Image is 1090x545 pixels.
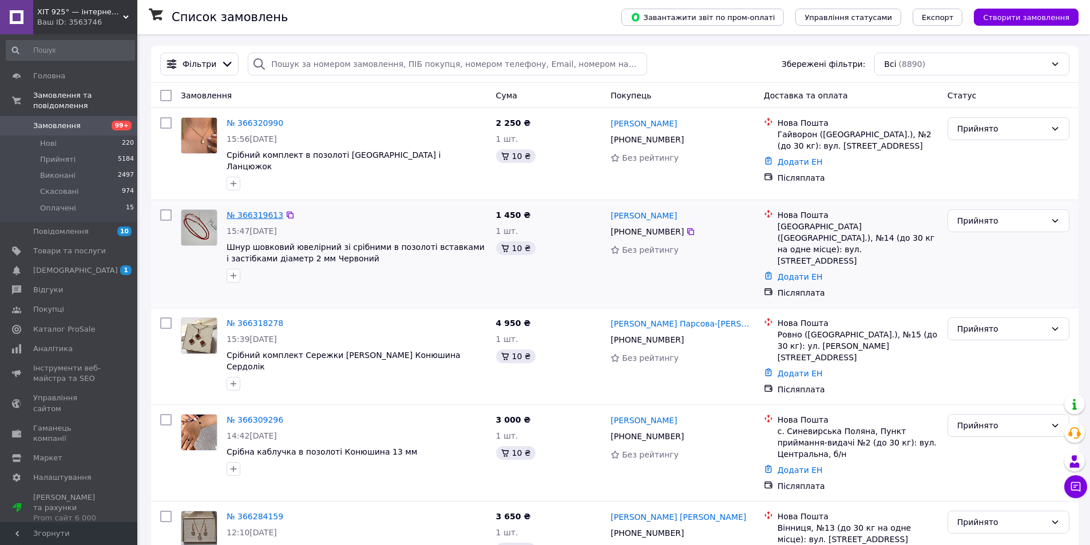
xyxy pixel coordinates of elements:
[778,317,938,329] div: Нова Пошта
[181,210,217,245] img: Фото товару
[622,450,679,459] span: Без рейтингу
[778,287,938,299] div: Післяплата
[782,58,865,70] span: Збережені фільтри:
[40,138,57,149] span: Нові
[118,170,134,181] span: 2497
[496,134,518,144] span: 1 шт.
[913,9,963,26] button: Експорт
[227,431,277,440] span: 14:42[DATE]
[227,447,417,456] a: Срібна каблучка в позолоті Конюшина 13 мм
[957,214,1046,227] div: Прийнято
[608,525,686,541] div: [PHONE_NUMBER]
[611,118,677,129] a: [PERSON_NAME]
[181,118,217,153] img: Фото товару
[496,431,518,440] span: 1 шт.
[496,149,536,163] div: 10 ₴
[778,157,823,166] a: Додати ЕН
[33,246,106,256] span: Товари та послуги
[611,91,651,100] span: Покупець
[496,241,536,255] div: 10 ₴
[957,122,1046,135] div: Прийнято
[33,492,106,524] span: [PERSON_NAME] та рахунки
[181,414,217,451] a: Фото товару
[608,224,686,240] div: [PHONE_NUMBER]
[778,511,938,522] div: Нова Пошта
[40,154,76,165] span: Прийняті
[621,9,784,26] button: Завантажити звіт по пром-оплаті
[496,446,536,460] div: 10 ₴
[948,91,977,100] span: Статус
[496,415,531,424] span: 3 000 ₴
[622,245,679,254] span: Без рейтингу
[608,132,686,148] div: [PHONE_NUMBER]
[778,329,938,363] div: Ровно ([GEOGRAPHIC_DATA].), №15 (до 30 кг): ул. [PERSON_NAME][STREET_ADDRESS]
[778,466,823,475] a: Додати ЕН
[37,17,137,27] div: Ваш ID: 3563746
[496,118,531,128] span: 2 250 ₴
[227,242,485,263] span: Шнур шовковий ювелірний зі срібними в позолоті вставками і застібками діаметр 2 мм Червоний
[778,272,823,281] a: Додати ЕН
[126,203,134,213] span: 15
[983,13,1069,22] span: Створити замовлення
[33,285,63,295] span: Відгуки
[227,415,283,424] a: № 366309296
[6,40,135,61] input: Пошук
[33,265,118,276] span: [DEMOGRAPHIC_DATA]
[33,71,65,81] span: Головна
[778,384,938,395] div: Післяплата
[227,512,283,521] a: № 366284159
[33,363,106,384] span: Інструменти веб-майстра та SEO
[172,10,288,24] h1: Список замовлень
[33,344,73,354] span: Аналітика
[227,226,277,236] span: 15:47[DATE]
[112,121,132,130] span: 99+
[608,428,686,444] div: [PHONE_NUMBER]
[496,528,518,537] span: 1 шт.
[778,117,938,129] div: Нова Пошта
[496,349,536,363] div: 10 ₴
[181,317,217,354] a: Фото товару
[120,265,132,275] span: 1
[40,170,76,181] span: Виконані
[181,91,232,100] span: Замовлення
[496,226,518,236] span: 1 шт.
[227,351,461,371] a: Срібний комплект Сережки [PERSON_NAME] Конюшина Сердолік
[778,221,938,266] div: [GEOGRAPHIC_DATA] ([GEOGRAPHIC_DATA].), №14 (до 30 кг на одне місце): вул. [STREET_ADDRESS]
[611,318,754,329] a: [PERSON_NAME] Парсова-[PERSON_NAME]
[804,13,892,22] span: Управління статусами
[181,209,217,246] a: Фото товару
[631,12,775,22] span: Завантажити звіт по пром-оплаті
[40,203,76,213] span: Оплачені
[778,414,938,425] div: Нова Пошта
[117,226,132,236] span: 10
[33,453,62,463] span: Маркет
[622,353,679,363] span: Без рейтингу
[33,226,89,237] span: Повідомлення
[33,472,92,483] span: Налаштування
[496,210,531,220] span: 1 450 ₴
[33,90,137,111] span: Замовлення та повідомлення
[33,304,64,315] span: Покупці
[795,9,901,26] button: Управління статусами
[181,415,217,450] img: Фото товару
[611,415,677,426] a: [PERSON_NAME]
[608,332,686,348] div: [PHONE_NUMBER]
[778,129,938,152] div: Гайворон ([GEOGRAPHIC_DATA].), №2 (до 30 кг): вул. [STREET_ADDRESS]
[778,369,823,378] a: Додати ЕН
[962,12,1079,21] a: Створити замовлення
[611,511,746,523] a: [PERSON_NAME] [PERSON_NAME]
[957,323,1046,335] div: Прийнято
[183,58,216,70] span: Фільтри
[496,512,531,521] span: 3 650 ₴
[33,121,81,131] span: Замовлення
[118,154,134,165] span: 5184
[778,480,938,492] div: Післяплата
[611,210,677,221] a: [PERSON_NAME]
[622,153,679,162] span: Без рейтингу
[1064,475,1087,498] button: Чат з покупцем
[122,138,134,149] span: 220
[496,91,517,100] span: Cума
[974,9,1079,26] button: Створити замовлення
[227,210,283,220] a: № 366319613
